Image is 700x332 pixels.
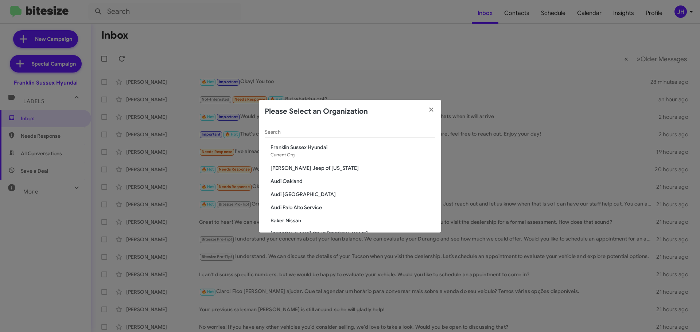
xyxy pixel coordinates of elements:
span: [PERSON_NAME] CDJR [PERSON_NAME] [271,230,435,237]
span: Baker Nissan [271,217,435,224]
h2: Please Select an Organization [265,106,368,117]
span: Franklin Sussex Hyundai [271,144,435,151]
span: Audi Palo Alto Service [271,204,435,211]
span: Current Org [271,152,295,157]
span: Audi Oakland [271,177,435,185]
span: [PERSON_NAME] Jeep of [US_STATE] [271,164,435,172]
span: Audi [GEOGRAPHIC_DATA] [271,191,435,198]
